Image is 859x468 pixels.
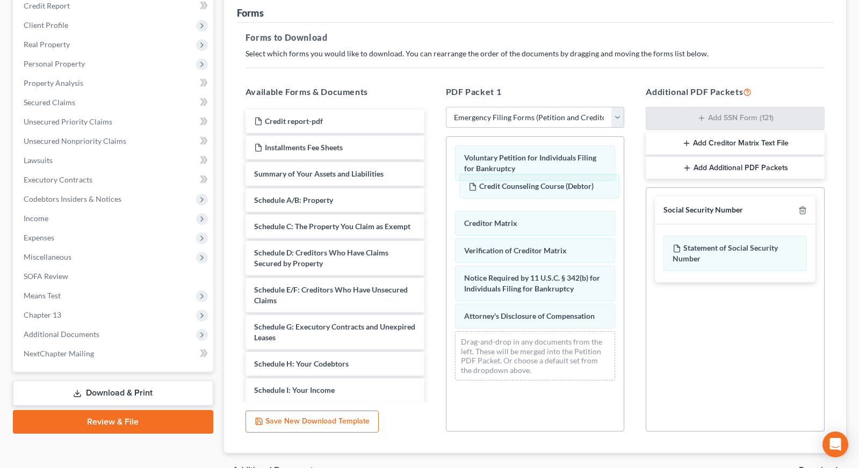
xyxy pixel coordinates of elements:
[15,93,213,112] a: Secured Claims
[24,330,99,339] span: Additional Documents
[24,156,53,165] span: Lawsuits
[254,195,333,204] span: Schedule A/B: Property
[15,112,213,131] a: Unsecured Priority Claims
[646,85,825,98] h5: Additional PDF Packets
[646,132,825,155] button: Add Creditor Matrix Text File
[24,214,48,223] span: Income
[822,432,848,457] div: Open Intercom Messenger
[455,331,616,381] div: Drag-and-drop in any documents from the left. These will be merged into the Petition PDF Packet. ...
[265,143,343,152] span: Installments Fee Sheets
[24,194,121,203] span: Codebtors Insiders & Notices
[24,117,112,126] span: Unsecured Priority Claims
[246,48,825,59] p: Select which forms you would like to download. You can rearrange the order of the documents by dr...
[24,40,70,49] span: Real Property
[246,411,379,433] button: Save New Download Template
[663,236,807,271] div: Statement of Social Security Number
[254,359,349,368] span: Schedule H: Your Codebtors
[15,74,213,93] a: Property Analysis
[464,311,595,320] span: Attorney's Disclosure of Compensation
[24,310,61,319] span: Chapter 13
[15,170,213,189] a: Executory Contracts
[24,1,70,10] span: Credit Report
[24,233,54,242] span: Expenses
[254,169,384,178] span: Summary of Your Assets and Liabilities
[13,381,213,406] a: Download & Print
[254,222,410,231] span: Schedule C: The Property You Claim as Exempt
[24,349,94,358] span: NextChapter Mailing
[646,107,825,130] button: Add SSN Form (121)
[24,98,75,107] span: Secured Claims
[15,131,213,151] a: Unsecured Nonpriority Claims
[254,248,388,268] span: Schedule D: Creditors Who Have Claims Secured by Property
[265,116,323,126] span: Credit report-pdf
[15,267,213,286] a: SOFA Review
[15,344,213,363] a: NextChapter Mailing
[479,181,594,191] span: Credit Counseling Course (Debtor)
[24,252,71,261] span: Miscellaneous
[246,85,424,98] h5: Available Forms & Documents
[254,322,415,342] span: Schedule G: Executory Contracts and Unexpired Leases
[464,218,517,228] span: Creditor Matrix
[464,246,567,255] span: Verification of Creditor Matrix
[446,85,625,98] h5: PDF Packet 1
[24,136,126,145] span: Unsecured Nonpriority Claims
[464,153,596,173] span: Voluntary Petition for Individuals Filing for Bankruptcy
[246,31,825,44] h5: Forms to Download
[646,157,825,179] button: Add Additional PDF Packets
[254,285,408,305] span: Schedule E/F: Creditors Who Have Unsecured Claims
[24,291,61,300] span: Means Test
[24,59,85,68] span: Personal Property
[24,175,92,184] span: Executory Contracts
[464,273,600,293] span: Notice Required by 11 U.S.C. § 342(b) for Individuals Filing for Bankruptcy
[254,385,335,394] span: Schedule I: Your Income
[13,410,213,434] a: Review & File
[15,151,213,170] a: Lawsuits
[24,272,68,281] span: SOFA Review
[237,6,264,19] div: Forms
[663,205,743,215] div: Social Security Number
[24,78,83,87] span: Property Analysis
[24,20,68,30] span: Client Profile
